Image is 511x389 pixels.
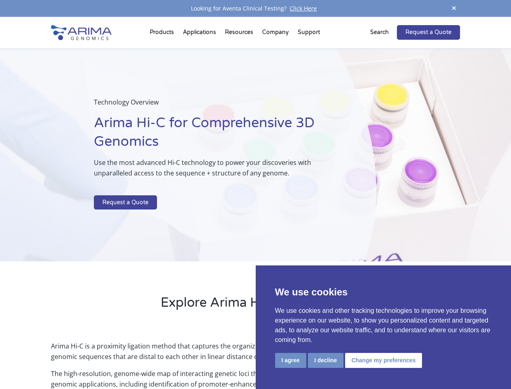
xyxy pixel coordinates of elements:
button: Change my preferences [345,353,422,368]
h1: Arima Hi-C for Comprehensive 3D Genomics [94,114,335,157]
p: Use the most advanced Hi-C technology to power your discoveries with unparalleled access to the s... [94,157,335,185]
img: Arima-Genomics-logo [51,25,112,40]
a: Request a Quote [397,25,460,40]
button: I decline [308,353,343,368]
a: Request a Quote [94,195,157,210]
p: We use cookies and other tracking technologies to improve your browsing experience on our website... [275,306,492,345]
p: Technology Overview [94,97,335,114]
div: Looking for Aventa Clinical Testing? [51,3,460,14]
p: Search [370,27,389,38]
button: I agree [275,353,306,368]
p: Arima Hi-C is a proximity ligation method that captures the organizational structure of chromatin... [51,341,460,368]
h2: Explore Arima Hi-C Technology [51,294,460,318]
p: We use cookies [275,285,492,299]
a: Click Here [286,4,320,12]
